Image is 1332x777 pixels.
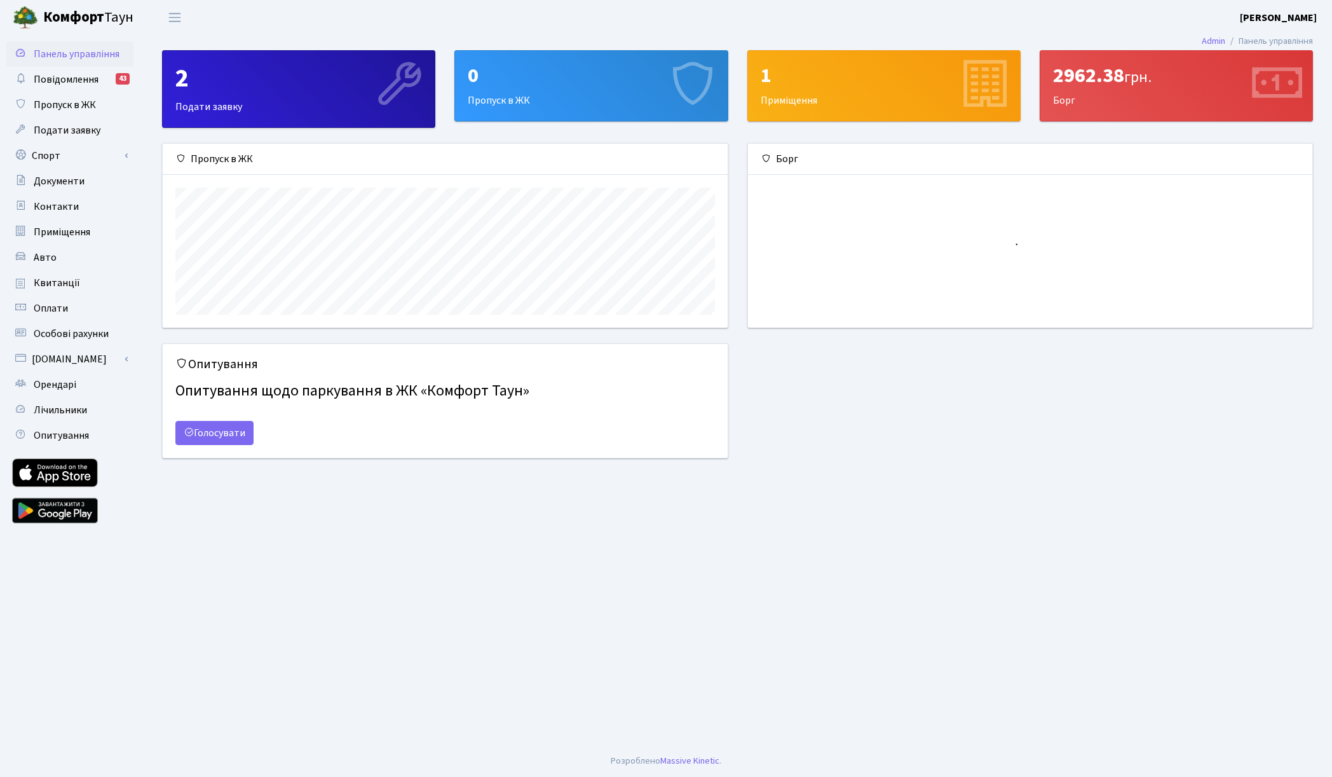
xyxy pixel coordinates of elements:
a: Оплати [6,296,133,321]
a: Приміщення [6,219,133,245]
a: Особові рахунки [6,321,133,347]
span: Приміщення [34,225,90,239]
div: Борг [748,144,1313,175]
a: Подати заявку [6,118,133,143]
span: Повідомлення [34,72,99,86]
a: Лічильники [6,397,133,423]
a: Пропуск в ЖК [6,92,133,118]
span: Подати заявку [34,123,100,137]
span: Опитування [34,429,89,443]
a: [DOMAIN_NAME] [6,347,133,372]
b: [PERSON_NAME] [1240,11,1317,25]
div: Борг [1040,51,1312,121]
div: Приміщення [748,51,1020,121]
a: Повідомлення43 [6,67,133,92]
a: [PERSON_NAME] [1240,10,1317,25]
span: Орендарі [34,378,76,392]
a: Контакти [6,194,133,219]
h4: Опитування щодо паркування в ЖК «Комфорт Таун» [175,377,715,406]
button: Переключити навігацію [159,7,191,28]
a: Розроблено [611,754,660,767]
span: Авто [34,251,57,265]
a: 0Пропуск в ЖК [454,50,728,121]
span: грн. [1124,66,1152,88]
a: Опитування [6,423,133,448]
span: Особові рахунки [34,327,109,341]
a: 2Подати заявку [162,50,435,128]
a: Admin [1202,34,1225,48]
span: Документи [34,174,85,188]
div: 43 [116,73,130,85]
a: Голосувати [175,421,254,445]
a: Документи [6,168,133,194]
div: . [611,754,721,768]
div: Подати заявку [163,51,435,127]
span: Лічильники [34,403,87,417]
a: Спорт [6,143,133,168]
span: Панель управління [34,47,119,61]
div: Пропуск в ЖК [455,51,727,121]
div: 2 [175,64,422,94]
a: Орендарі [6,372,133,397]
a: Massive Kinetic [660,754,719,767]
b: Комфорт [43,7,104,27]
a: 1Приміщення [747,50,1021,121]
a: Квитанції [6,270,133,296]
span: Пропуск в ЖК [34,98,96,112]
li: Панель управління [1225,34,1313,48]
h5: Опитування [175,357,715,372]
div: Пропуск в ЖК [163,144,728,175]
span: Квитанції [34,276,80,290]
img: logo.png [13,5,38,31]
a: Панель управління [6,41,133,67]
span: Таун [43,7,133,29]
span: Контакти [34,200,79,214]
a: Авто [6,245,133,270]
nav: breadcrumb [1183,28,1332,55]
div: 2962.38 [1053,64,1300,88]
div: 0 [468,64,714,88]
div: 1 [761,64,1007,88]
span: Оплати [34,301,68,315]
